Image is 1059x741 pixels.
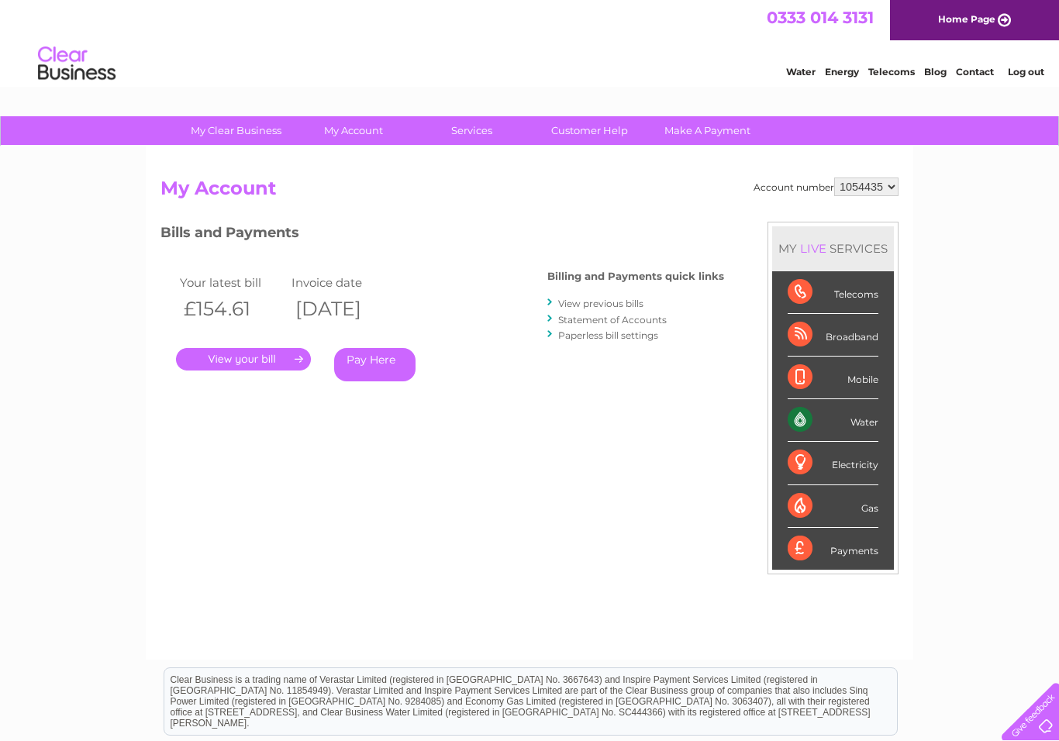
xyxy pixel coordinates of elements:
[643,116,771,145] a: Make A Payment
[172,116,300,145] a: My Clear Business
[334,348,416,381] a: Pay Here
[408,116,536,145] a: Services
[797,241,830,256] div: LIVE
[160,222,724,249] h3: Bills and Payments
[924,66,947,78] a: Blog
[788,271,878,314] div: Telecoms
[788,314,878,357] div: Broadband
[788,442,878,484] div: Electricity
[825,66,859,78] a: Energy
[164,9,897,75] div: Clear Business is a trading name of Verastar Limited (registered in [GEOGRAPHIC_DATA] No. 3667643...
[176,348,311,370] a: .
[786,66,816,78] a: Water
[788,357,878,399] div: Mobile
[176,272,288,293] td: Your latest bill
[288,293,399,325] th: [DATE]
[558,314,667,326] a: Statement of Accounts
[772,226,894,271] div: MY SERVICES
[176,293,288,325] th: £154.61
[754,177,899,196] div: Account number
[558,329,658,341] a: Paperless bill settings
[547,271,724,282] h4: Billing and Payments quick links
[526,116,654,145] a: Customer Help
[788,485,878,528] div: Gas
[788,399,878,442] div: Water
[767,8,874,27] a: 0333 014 3131
[37,40,116,88] img: logo.png
[788,528,878,570] div: Payments
[290,116,418,145] a: My Account
[956,66,994,78] a: Contact
[288,272,399,293] td: Invoice date
[558,298,643,309] a: View previous bills
[1008,66,1044,78] a: Log out
[160,177,899,207] h2: My Account
[868,66,915,78] a: Telecoms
